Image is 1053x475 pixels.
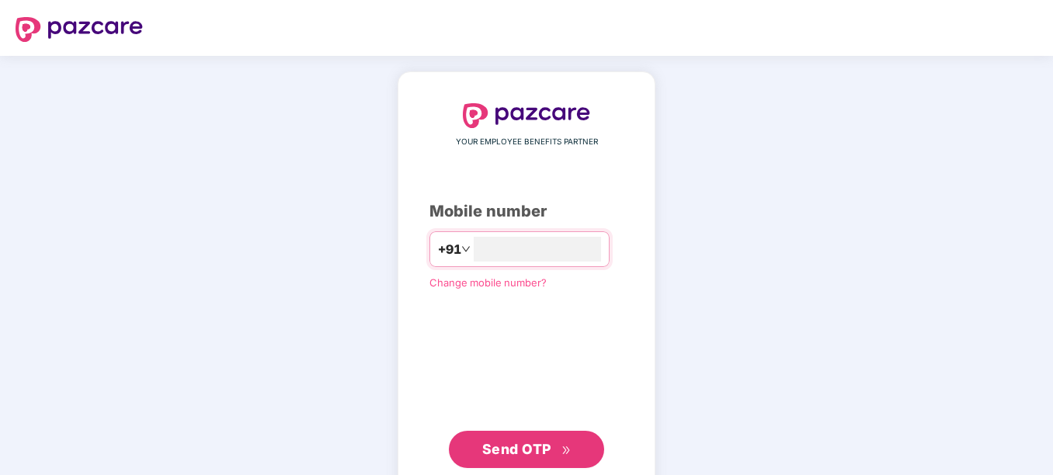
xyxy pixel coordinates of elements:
img: logo [463,103,590,128]
span: double-right [561,446,572,456]
div: Mobile number [429,199,624,224]
button: Send OTPdouble-right [449,431,604,468]
span: Send OTP [482,441,551,457]
span: YOUR EMPLOYEE BENEFITS PARTNER [456,136,598,148]
span: +91 [438,240,461,259]
span: down [461,244,471,254]
a: Change mobile number? [429,276,547,289]
img: logo [16,17,143,42]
